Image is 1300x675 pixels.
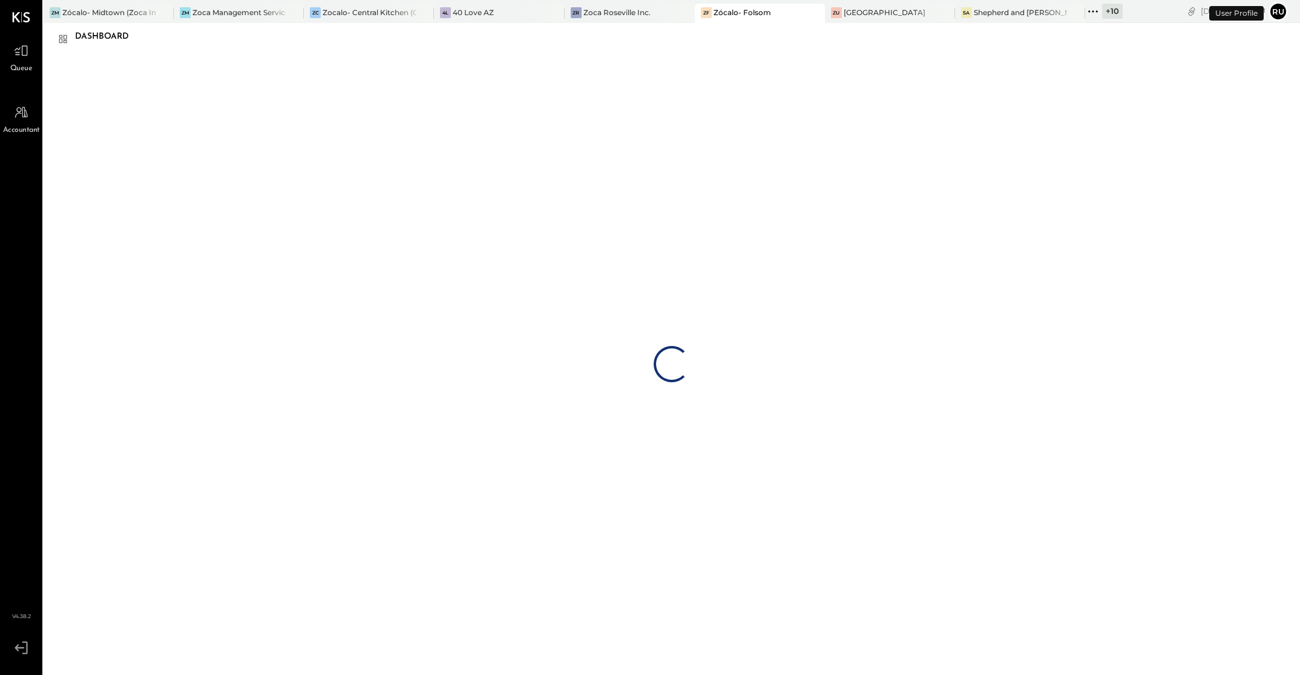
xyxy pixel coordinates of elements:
div: 4L [440,7,451,18]
div: copy link [1186,5,1198,18]
div: Zocalo- Central Kitchen (Commissary) [323,7,416,18]
div: + 10 [1102,4,1123,19]
div: ZM [50,7,61,18]
div: Zoca Roseville Inc. [583,7,651,18]
div: Sa [961,7,972,18]
div: ZU [831,7,842,18]
div: Dashboard [75,27,141,47]
div: [GEOGRAPHIC_DATA] [844,7,925,18]
div: 40 Love AZ [453,7,494,18]
div: Zócalo- Folsom [714,7,771,18]
a: Accountant [1,101,42,136]
div: Zócalo- Midtown (Zoca Inc.) [62,7,156,18]
div: ZC [310,7,321,18]
div: ZM [180,7,191,18]
button: Ru [1269,2,1288,21]
a: Queue [1,39,42,74]
span: Queue [10,64,33,74]
div: ZR [571,7,582,18]
div: Shepherd and [PERSON_NAME] [974,7,1067,18]
div: User Profile [1209,6,1264,21]
span: Accountant [3,125,40,136]
div: Zoca Management Services Inc [192,7,286,18]
div: ZF [701,7,712,18]
div: [DATE] [1201,5,1266,17]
